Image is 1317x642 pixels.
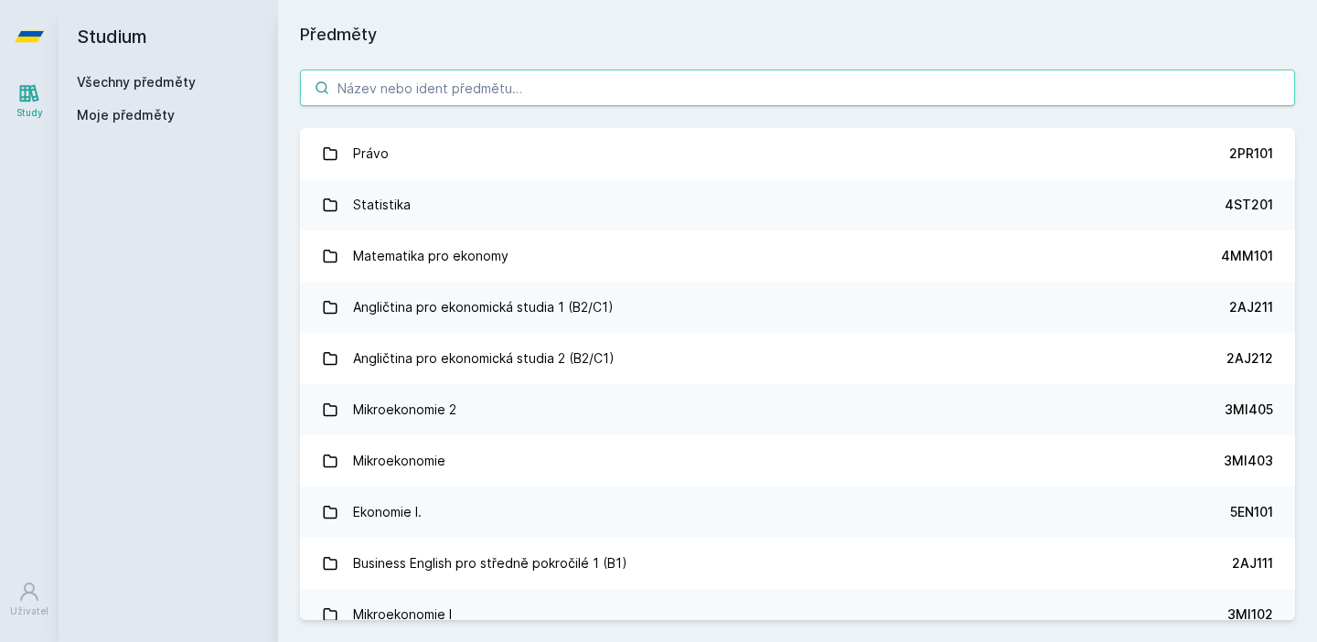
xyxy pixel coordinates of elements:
div: 3MI102 [1227,605,1273,624]
div: 3MI403 [1224,452,1273,470]
a: Business English pro středně pokročilé 1 (B1) 2AJ111 [300,538,1295,589]
span: Moje předměty [77,106,175,124]
div: Business English pro středně pokročilé 1 (B1) [353,545,627,582]
div: Mikroekonomie I [353,596,452,633]
div: 3MI405 [1225,401,1273,419]
a: Matematika pro ekonomy 4MM101 [300,230,1295,282]
a: Mikroekonomie I 3MI102 [300,589,1295,640]
div: Uživatel [10,605,48,618]
a: Mikroekonomie 2 3MI405 [300,384,1295,435]
div: Angličtina pro ekonomická studia 2 (B2/C1) [353,340,615,377]
h1: Předměty [300,22,1295,48]
div: Angličtina pro ekonomická studia 1 (B2/C1) [353,289,614,326]
div: 4ST201 [1225,196,1273,214]
a: Mikroekonomie 3MI403 [300,435,1295,487]
a: Angličtina pro ekonomická studia 1 (B2/C1) 2AJ211 [300,282,1295,333]
div: 2AJ111 [1232,554,1273,572]
input: Název nebo ident předmětu… [300,70,1295,106]
a: Právo 2PR101 [300,128,1295,179]
a: Všechny předměty [77,74,196,90]
div: Mikroekonomie 2 [353,391,456,428]
div: Ekonomie I. [353,494,422,530]
a: Study [4,73,55,129]
a: Ekonomie I. 5EN101 [300,487,1295,538]
div: 2AJ211 [1229,298,1273,316]
div: 2PR101 [1229,144,1273,163]
div: 4MM101 [1221,247,1273,265]
a: Angličtina pro ekonomická studia 2 (B2/C1) 2AJ212 [300,333,1295,384]
div: Matematika pro ekonomy [353,238,509,274]
div: Statistika [353,187,411,223]
div: 2AJ212 [1226,349,1273,368]
a: Statistika 4ST201 [300,179,1295,230]
a: Uživatel [4,572,55,627]
div: Mikroekonomie [353,443,445,479]
div: Study [16,106,43,120]
div: Právo [353,135,389,172]
div: 5EN101 [1230,503,1273,521]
